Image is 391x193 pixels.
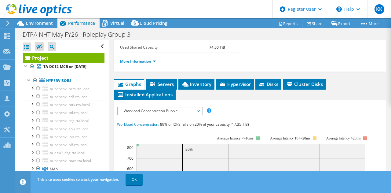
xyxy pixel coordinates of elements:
[50,102,90,107] span: ta-panesxi-mtk.rta.local
[23,101,104,109] a: ta-panesxi-mtk.rta.local
[23,63,104,71] a: TA-DC12-MCR on [DATE]
[127,156,133,161] text: 700
[127,166,133,171] text: 600
[185,147,193,152] text: 20%
[23,133,104,141] a: ta-panesxi-lon.rta.local
[327,19,355,28] a: Export
[23,149,104,157] a: ta-esxi1-cbg.rta.local
[50,134,89,139] span: ta-panesxi-lon.rta.local
[160,122,249,127] span: 89% of IOPS falls on 20% of your capacity (17.35 TiB)
[219,81,251,87] span: Hypervisor
[23,125,104,133] a: ta-panesxi-sou.rta.local
[149,81,174,87] span: Servers
[302,19,327,28] a: Share
[23,85,104,93] a: ta-panesxi-brm.rta.local
[23,141,104,149] a: ta-panesxi-blf.rta.local
[286,81,323,87] span: Cluster Disks
[23,77,104,85] a: Hypervisors
[140,20,167,26] span: Cloud Pricing
[23,117,104,125] a: ta-panesxi-rdg.rta.local
[121,107,199,115] span: Workload Concentration Bubble
[23,109,104,117] a: ta-panesxi-btl.rta.local
[23,53,104,63] a: Project
[127,145,133,150] text: 800
[217,136,254,140] tspan: Average latency <=10ms
[20,31,140,38] h1: DTPA NHT May FY26 - Roleplay Group 3
[50,142,88,147] span: ta-panesxi-blf.rta.local
[50,86,90,91] span: ta-panesxi-brm.rta.local
[50,94,89,99] span: ta-panesxi-cdf.rta.local
[375,4,384,14] span: KK
[120,44,210,50] label: Used Shared Capacity
[258,81,278,87] span: Disks
[117,91,173,98] span: Installed Applications
[26,20,53,26] span: Environment
[50,126,90,132] span: ta-panesxi-sou.rta.local
[50,110,88,115] span: ta-panesxi-btl.rta.local
[326,136,360,140] text: Average latency >20ms
[43,64,86,69] b: TA-DC12-MCR on [DATE]
[23,157,104,165] a: ta-panesxi-man.rta.local
[120,59,156,64] a: More Information
[23,165,104,178] a: MAN 6.5
[110,20,124,26] span: Virtual
[37,177,119,182] span: This site uses cookies to track your navigation.
[209,45,225,50] b: 74.50 TiB
[50,150,85,155] span: ta-esxi1-cbg.rta.local
[181,81,211,87] span: Inventory
[50,118,89,123] span: ta-panesxi-rdg.rta.local
[50,166,93,177] span: MAN [DEMOGRAPHIC_DATA].5
[273,19,302,28] a: Reports
[68,20,95,26] span: Performance
[50,158,91,163] span: ta-panesxi-man.rta.local
[23,93,104,101] a: ta-panesxi-cdf.rta.local
[117,81,141,87] span: Graphs
[126,174,143,185] a: OK
[270,136,310,140] tspan: Average latency 10<=20ms
[355,19,383,28] a: More
[117,122,159,127] span: Workload Concentration:
[336,6,342,12] svg: \n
